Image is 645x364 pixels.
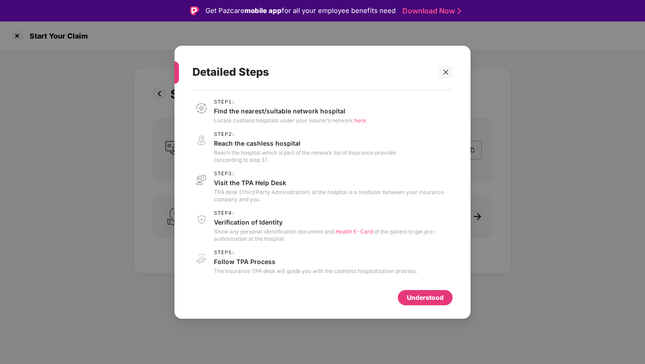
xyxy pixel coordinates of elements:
[192,55,431,90] div: Detailed Steps
[192,249,210,268] img: svg+xml;base64,PHN2ZyB3aWR0aD0iNDAiIGhlaWdodD0iNDEiIHZpZXdCb3g9IjAgMCA0MCA0MSIgZmlsbD0ibm9uZSIgeG...
[402,6,458,16] a: Download Now
[458,6,461,16] img: Stroke
[192,99,210,117] img: svg+xml;base64,PHN2ZyB3aWR0aD0iNDAiIGhlaWdodD0iNDEiIHZpZXdCb3g9IjAgMCA0MCA0MSIgZmlsbD0ibm9uZSIgeG...
[214,106,367,115] p: Find the nearest/suitable network hospital
[190,6,199,15] img: Logo
[443,69,449,75] span: close
[214,131,397,137] span: Step 2 :
[214,249,417,255] span: Step 5 :
[214,170,453,176] span: Step 3 :
[214,117,367,124] p: Locate cashless hospitals under your insurer’s network
[214,267,417,274] p: The Insurance TPA desk will guide you with the cashless hospitalization process.
[214,217,453,226] p: Verification of Identity
[192,210,210,228] img: svg+xml;base64,PHN2ZyB3aWR0aD0iNDAiIGhlaWdodD0iNDEiIHZpZXdCb3g9IjAgMCA0MCA0MSIgZmlsbD0ibm9uZSIgeG...
[214,99,367,104] span: Step 1 :
[214,228,453,242] p: Show any personal identification document and of the patient to get pre-authorisation at the hosp...
[192,170,210,189] img: svg+xml;base64,PHN2ZyB3aWR0aD0iNDAiIGhlaWdodD0iNDEiIHZpZXdCb3g9IjAgMCA0MCA0MSIgZmlsbD0ibm9uZSIgeG...
[336,228,373,234] span: Health E-Card
[354,117,367,123] span: here.
[214,149,397,163] p: Reach the hospital which is part of the network list of Insurance provider (according to step 1).
[214,188,453,203] p: TPA desk (Third Party Administration) at the hospital is a mediator between your insurance compan...
[214,139,397,147] p: Reach the cashless hospital
[205,5,396,16] div: Get Pazcare for all your employee benefits need
[244,6,282,15] strong: mobile app
[214,257,417,265] p: Follow TPA Process
[192,131,210,149] img: svg+xml;base64,PHN2ZyB3aWR0aD0iNDAiIGhlaWdodD0iNDEiIHZpZXdCb3g9IjAgMCA0MCA0MSIgZmlsbD0ibm9uZSIgeG...
[214,210,453,216] span: Step 4 :
[407,292,444,302] div: Understood
[214,178,453,186] p: Visit the TPA Help Desk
